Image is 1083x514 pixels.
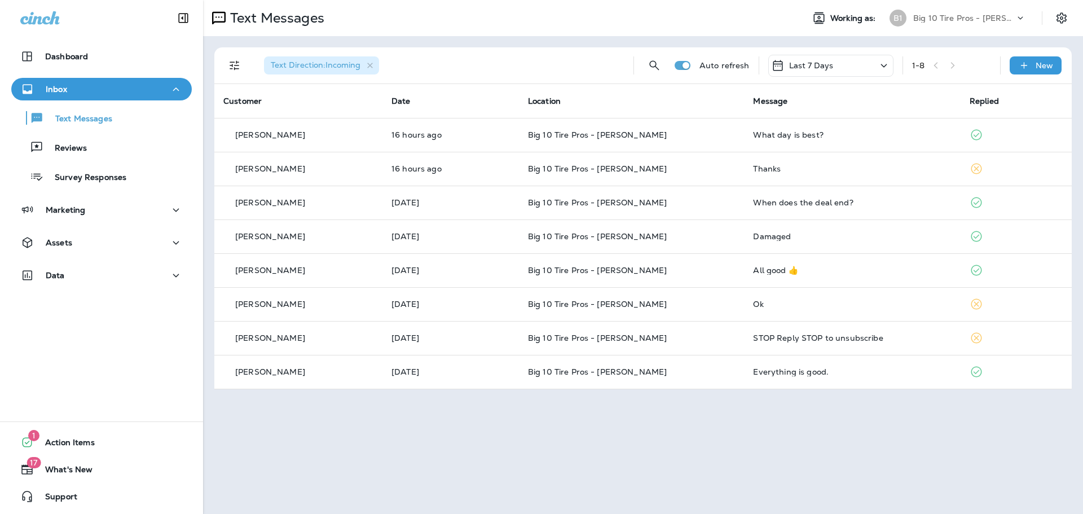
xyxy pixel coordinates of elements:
[391,266,510,275] p: Aug 29, 2025 10:23 AM
[970,96,999,106] span: Replied
[391,198,510,207] p: Aug 30, 2025 01:46 PM
[912,61,924,70] div: 1 - 8
[528,197,667,208] span: Big 10 Tire Pros - [PERSON_NAME]
[44,114,112,125] p: Text Messages
[11,231,192,254] button: Assets
[235,232,305,241] p: [PERSON_NAME]
[43,143,87,154] p: Reviews
[753,266,951,275] div: All good 👍
[11,45,192,68] button: Dashboard
[11,106,192,130] button: Text Messages
[271,60,360,70] span: Text Direction : Incoming
[391,96,411,106] span: Date
[11,199,192,221] button: Marketing
[45,52,88,61] p: Dashboard
[391,300,510,309] p: Aug 28, 2025 04:50 PM
[235,266,305,275] p: [PERSON_NAME]
[223,96,262,106] span: Customer
[391,130,510,139] p: Sep 2, 2025 03:08 PM
[528,130,667,140] span: Big 10 Tire Pros - [PERSON_NAME]
[391,164,510,173] p: Sep 2, 2025 02:58 PM
[830,14,878,23] span: Working as:
[753,198,951,207] div: When does the deal end?
[226,10,324,27] p: Text Messages
[391,367,510,376] p: Aug 27, 2025 10:28 AM
[28,430,39,441] span: 1
[235,300,305,309] p: [PERSON_NAME]
[264,56,379,74] div: Text Direction:Incoming
[11,165,192,188] button: Survey Responses
[753,164,951,173] div: Thanks
[643,54,666,77] button: Search Messages
[528,299,667,309] span: Big 10 Tire Pros - [PERSON_NAME]
[235,333,305,342] p: [PERSON_NAME]
[11,264,192,287] button: Data
[890,10,906,27] div: B1
[11,135,192,159] button: Reviews
[528,333,667,343] span: Big 10 Tire Pros - [PERSON_NAME]
[46,271,65,280] p: Data
[753,232,951,241] div: Damaged
[43,173,126,183] p: Survey Responses
[223,54,246,77] button: Filters
[34,465,93,478] span: What's New
[11,78,192,100] button: Inbox
[753,367,951,376] div: Everything is good.
[46,205,85,214] p: Marketing
[1051,8,1072,28] button: Settings
[1036,61,1053,70] p: New
[46,238,72,247] p: Assets
[528,164,667,174] span: Big 10 Tire Pros - [PERSON_NAME]
[528,265,667,275] span: Big 10 Tire Pros - [PERSON_NAME]
[789,61,834,70] p: Last 7 Days
[11,458,192,481] button: 17What's New
[11,431,192,454] button: 1Action Items
[528,96,561,106] span: Location
[528,231,667,241] span: Big 10 Tire Pros - [PERSON_NAME]
[235,130,305,139] p: [PERSON_NAME]
[391,232,510,241] p: Aug 29, 2025 11:07 AM
[11,485,192,508] button: Support
[27,457,41,468] span: 17
[913,14,1015,23] p: Big 10 Tire Pros - [PERSON_NAME]
[391,333,510,342] p: Aug 28, 2025 02:55 PM
[753,96,787,106] span: Message
[235,367,305,376] p: [PERSON_NAME]
[753,300,951,309] div: Ok
[235,164,305,173] p: [PERSON_NAME]
[46,85,67,94] p: Inbox
[235,198,305,207] p: [PERSON_NAME]
[34,438,95,451] span: Action Items
[699,61,750,70] p: Auto refresh
[753,130,951,139] div: What day is best?
[528,367,667,377] span: Big 10 Tire Pros - [PERSON_NAME]
[34,492,77,506] span: Support
[753,333,951,342] div: STOP Reply STOP to unsubscribe
[168,7,199,29] button: Collapse Sidebar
